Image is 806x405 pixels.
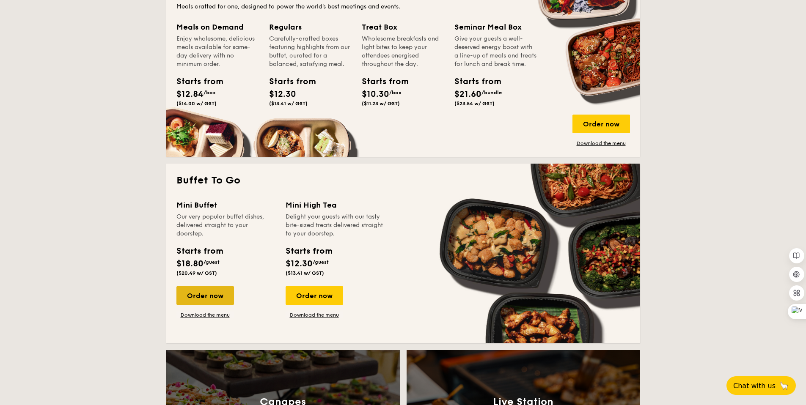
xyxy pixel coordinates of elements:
div: Order now [176,286,234,305]
a: Download the menu [176,312,234,318]
div: Starts from [176,245,223,257]
span: Chat with us [733,382,776,390]
div: Starts from [286,245,332,257]
span: ($11.23 w/ GST) [362,101,400,107]
div: Starts from [269,75,307,88]
span: /guest [204,259,220,265]
h2: Buffet To Go [176,174,630,187]
span: $21.60 [454,89,481,99]
div: Mini Buffet [176,199,275,211]
span: ($20.49 w/ GST) [176,270,217,276]
div: Starts from [362,75,400,88]
div: Starts from [454,75,492,88]
span: /box [204,90,216,96]
div: Order now [572,115,630,133]
span: /guest [313,259,329,265]
span: $10.30 [362,89,389,99]
div: Regulars [269,21,352,33]
button: Chat with us🦙 [726,376,796,395]
div: Enjoy wholesome, delicious meals available for same-day delivery with no minimum order. [176,35,259,68]
div: Starts from [176,75,215,88]
div: Carefully-crafted boxes featuring highlights from our buffet, curated for a balanced, satisfying ... [269,35,352,68]
span: ($14.00 w/ GST) [176,101,217,107]
span: $12.84 [176,89,204,99]
span: 🦙 [779,381,789,391]
span: $12.30 [286,259,313,269]
span: /bundle [481,90,502,96]
div: Meals crafted for one, designed to power the world's best meetings and events. [176,3,630,11]
span: ($23.54 w/ GST) [454,101,495,107]
div: Delight your guests with our tasty bite-sized treats delivered straight to your doorstep. [286,213,385,238]
div: Meals on Demand [176,21,259,33]
div: Give your guests a well-deserved energy boost with a line-up of meals and treats for lunch and br... [454,35,537,68]
div: Wholesome breakfasts and light bites to keep your attendees energised throughout the day. [362,35,444,68]
div: Our very popular buffet dishes, delivered straight to your doorstep. [176,213,275,238]
span: ($13.41 w/ GST) [286,270,324,276]
span: $18.80 [176,259,204,269]
span: /box [389,90,402,96]
span: $12.30 [269,89,296,99]
span: ($13.41 w/ GST) [269,101,308,107]
a: Download the menu [286,312,343,318]
a: Download the menu [572,140,630,147]
div: Seminar Meal Box [454,21,537,33]
div: Mini High Tea [286,199,385,211]
div: Treat Box [362,21,444,33]
div: Order now [286,286,343,305]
